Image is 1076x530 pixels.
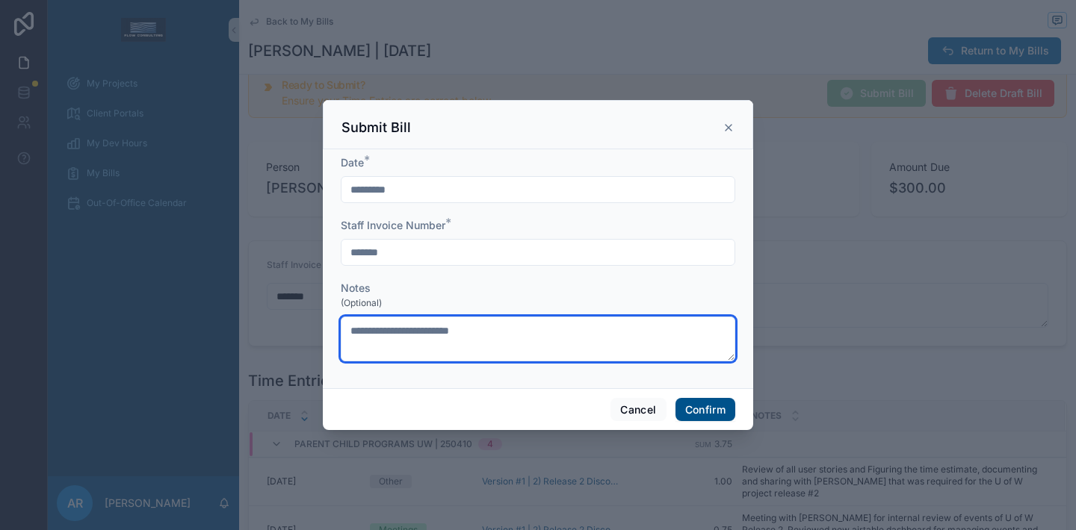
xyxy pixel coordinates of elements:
span: (Optional) [341,297,382,309]
span: Date [341,156,364,169]
h3: Submit Bill [341,119,411,137]
span: Notes [341,281,371,294]
button: Confirm [675,398,735,422]
span: Staff Invoice Number [341,219,445,231]
button: Cancel [610,398,666,422]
